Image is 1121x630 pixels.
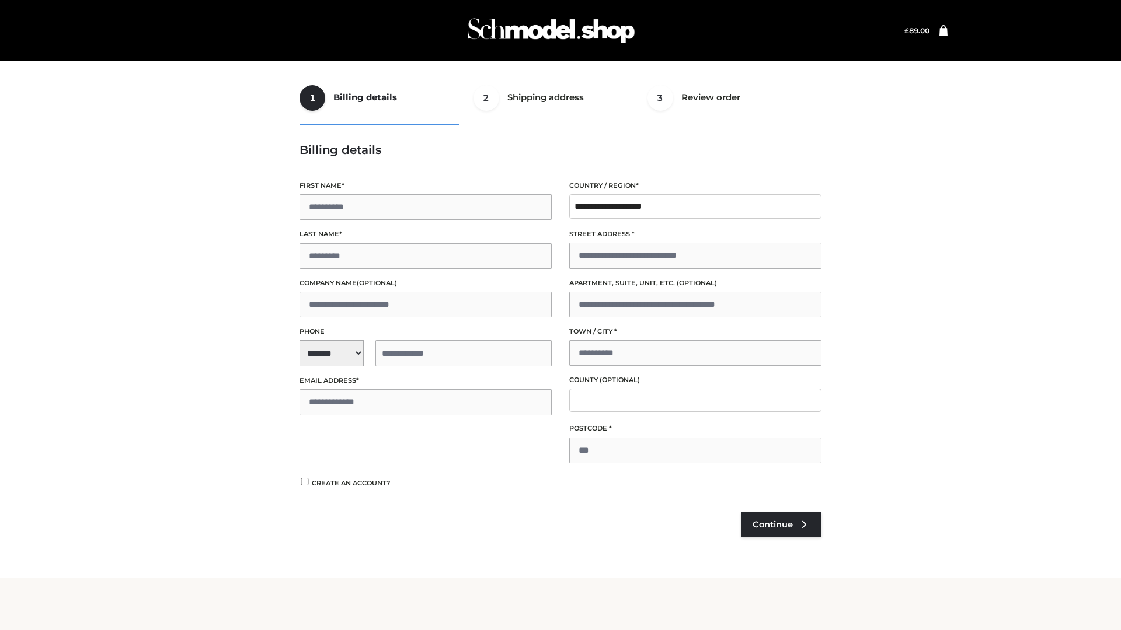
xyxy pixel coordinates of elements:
[300,229,552,240] label: Last name
[569,326,821,337] label: Town / City
[600,376,640,384] span: (optional)
[300,478,310,485] input: Create an account?
[569,180,821,191] label: Country / Region
[569,423,821,434] label: Postcode
[904,26,929,35] a: £89.00
[300,143,821,157] h3: Billing details
[904,26,909,35] span: £
[753,519,793,530] span: Continue
[357,279,397,287] span: (optional)
[312,479,391,487] span: Create an account?
[677,279,717,287] span: (optional)
[464,8,639,54] img: Schmodel Admin 964
[569,374,821,386] label: County
[300,375,552,386] label: Email address
[904,26,929,35] bdi: 89.00
[569,278,821,289] label: Apartment, suite, unit, etc.
[300,278,552,289] label: Company name
[300,180,552,191] label: First name
[569,229,821,240] label: Street address
[300,326,552,337] label: Phone
[741,512,821,537] a: Continue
